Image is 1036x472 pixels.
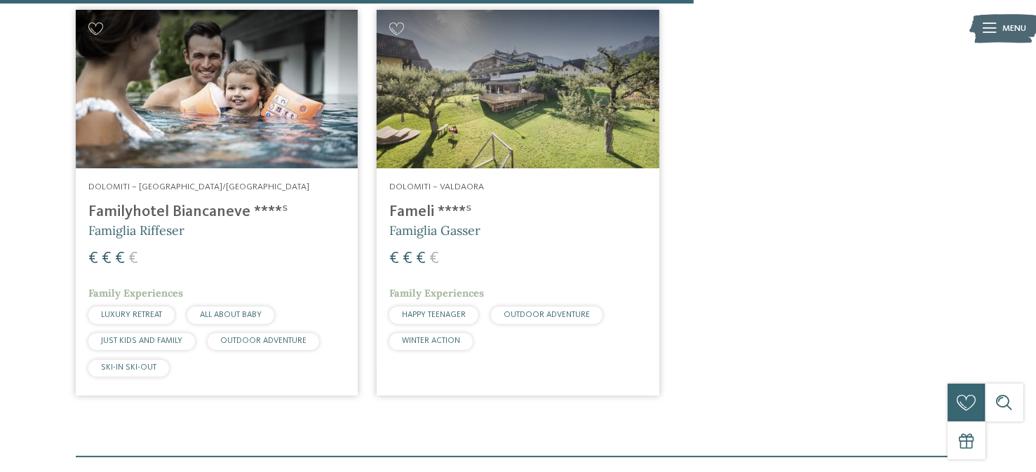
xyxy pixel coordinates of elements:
span: HAPPY TEENAGER [402,311,466,319]
span: Dolomiti – [GEOGRAPHIC_DATA]/[GEOGRAPHIC_DATA] [88,182,309,191]
span: LUXURY RETREAT [101,311,162,319]
span: OUTDOOR ADVENTURE [504,311,590,319]
span: € [128,250,138,267]
span: € [115,250,125,267]
span: Family Experiences [88,287,183,299]
span: JUST KIDS AND FAMILY [101,337,182,345]
span: € [102,250,112,267]
img: Cercate un hotel per famiglie? Qui troverete solo i migliori! [377,10,659,168]
img: Cercate un hotel per famiglie? Qui troverete solo i migliori! [76,10,358,168]
span: Dolomiti – Valdaora [389,182,484,191]
span: € [389,250,399,267]
a: Cercate un hotel per famiglie? Qui troverete solo i migliori! Dolomiti – Valdaora Fameli ****ˢ Fa... [377,10,659,396]
span: € [429,250,439,267]
span: Famiglia Riffeser [88,222,184,238]
span: Family Experiences [389,287,484,299]
a: Cercate un hotel per famiglie? Qui troverete solo i migliori! Dolomiti – [GEOGRAPHIC_DATA]/[GEOGR... [76,10,358,396]
span: € [416,250,426,267]
span: € [88,250,98,267]
span: SKI-IN SKI-OUT [101,363,156,372]
span: WINTER ACTION [402,337,460,345]
span: OUTDOOR ADVENTURE [220,337,307,345]
span: € [403,250,412,267]
span: ALL ABOUT BABY [200,311,262,319]
h4: Familyhotel Biancaneve ****ˢ [88,203,345,222]
span: Famiglia Gasser [389,222,480,238]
